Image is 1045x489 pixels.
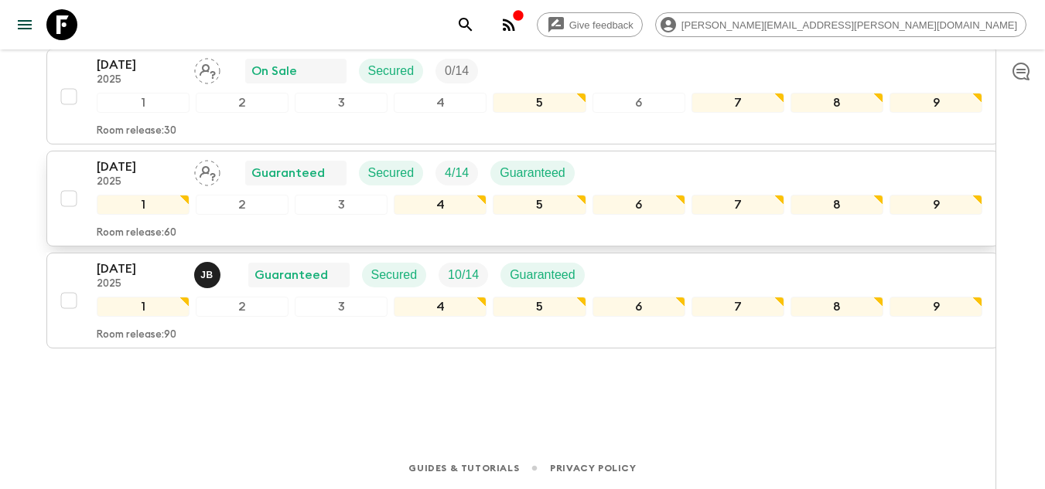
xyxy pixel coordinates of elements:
[97,227,176,239] p: Room release: 60
[439,263,488,287] div: Trip Fill
[9,9,40,40] button: menu
[692,297,784,317] div: 7
[593,297,685,317] div: 6
[445,164,469,182] p: 4 / 14
[673,19,1026,31] span: [PERSON_NAME][EMAIL_ADDRESS][PERSON_NAME][DOMAIN_NAME]
[692,195,784,215] div: 7
[493,297,586,317] div: 5
[394,93,487,113] div: 4
[97,195,190,215] div: 1
[97,260,182,278] p: [DATE]
[561,19,642,31] span: Give feedback
[194,262,224,288] button: JB
[368,62,415,80] p: Secured
[196,195,289,215] div: 2
[251,62,297,80] p: On Sale
[196,297,289,317] div: 2
[368,164,415,182] p: Secured
[791,93,883,113] div: 8
[97,329,176,341] p: Room release: 90
[791,297,883,317] div: 8
[593,195,685,215] div: 6
[550,460,636,477] a: Privacy Policy
[46,49,999,144] button: [DATE]2025Assign pack leaderOn SaleSecuredTrip Fill123456789Room release:30
[435,161,478,185] div: Trip Fill
[655,12,1026,37] div: [PERSON_NAME][EMAIL_ADDRESS][PERSON_NAME][DOMAIN_NAME]
[97,93,190,113] div: 1
[435,59,478,83] div: Trip Fill
[295,93,388,113] div: 3
[445,62,469,80] p: 0 / 14
[97,158,182,176] p: [DATE]
[450,9,481,40] button: search adventures
[371,266,418,284] p: Secured
[251,164,325,182] p: Guaranteed
[194,165,220,177] span: Assign pack leader
[791,195,883,215] div: 8
[890,195,982,215] div: 9
[890,93,982,113] div: 9
[593,93,685,113] div: 6
[394,195,487,215] div: 4
[97,297,190,317] div: 1
[97,56,182,74] p: [DATE]
[394,297,487,317] div: 4
[890,297,982,317] div: 9
[537,12,643,37] a: Give feedback
[362,263,427,287] div: Secured
[359,59,424,83] div: Secured
[46,151,999,246] button: [DATE]2025Assign pack leaderGuaranteedSecuredTrip FillGuaranteed123456789Room release:60
[97,278,182,290] p: 2025
[254,266,328,284] p: Guaranteed
[493,93,586,113] div: 5
[510,266,575,284] p: Guaranteed
[97,125,176,138] p: Room release: 30
[408,460,519,477] a: Guides & Tutorials
[196,93,289,113] div: 2
[194,267,224,279] span: Joe Bernini
[97,176,182,188] p: 2025
[359,161,424,185] div: Secured
[448,266,479,284] p: 10 / 14
[97,74,182,87] p: 2025
[46,253,999,348] button: [DATE]2025Joe BerniniGuaranteedSecuredTrip FillGuaranteed123456789Room release:90
[295,297,388,317] div: 3
[692,93,784,113] div: 7
[200,269,213,281] p: J B
[500,164,565,182] p: Guaranteed
[194,63,220,75] span: Assign pack leader
[493,195,586,215] div: 5
[295,195,388,215] div: 3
